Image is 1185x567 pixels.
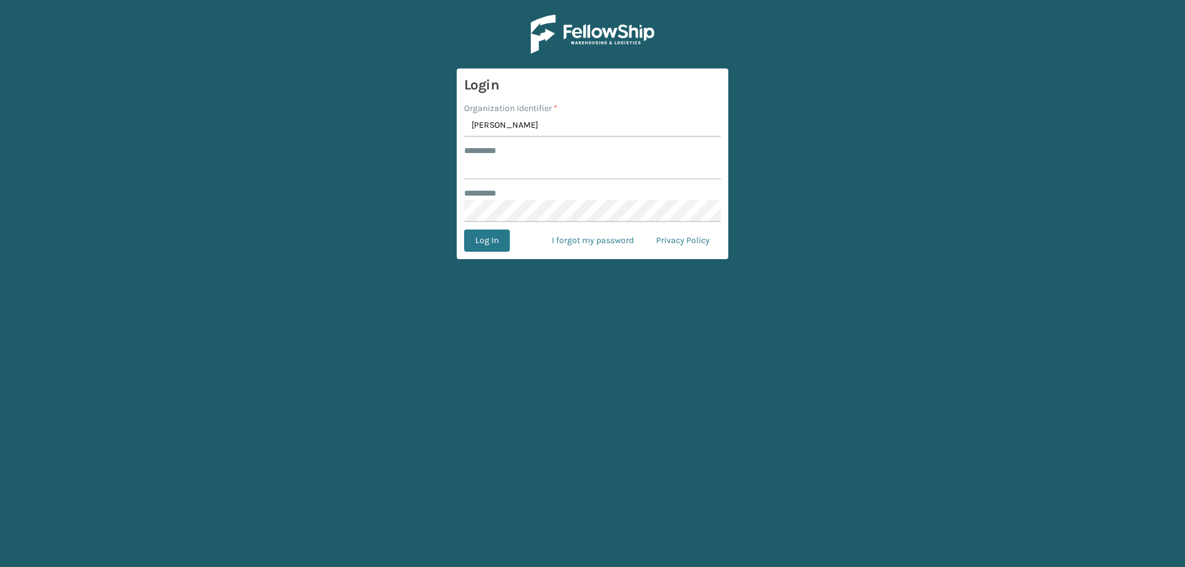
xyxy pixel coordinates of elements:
[541,230,645,252] a: I forgot my password
[531,15,654,54] img: Logo
[464,230,510,252] button: Log In
[464,76,721,94] h3: Login
[464,102,557,115] label: Organization Identifier
[645,230,721,252] a: Privacy Policy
